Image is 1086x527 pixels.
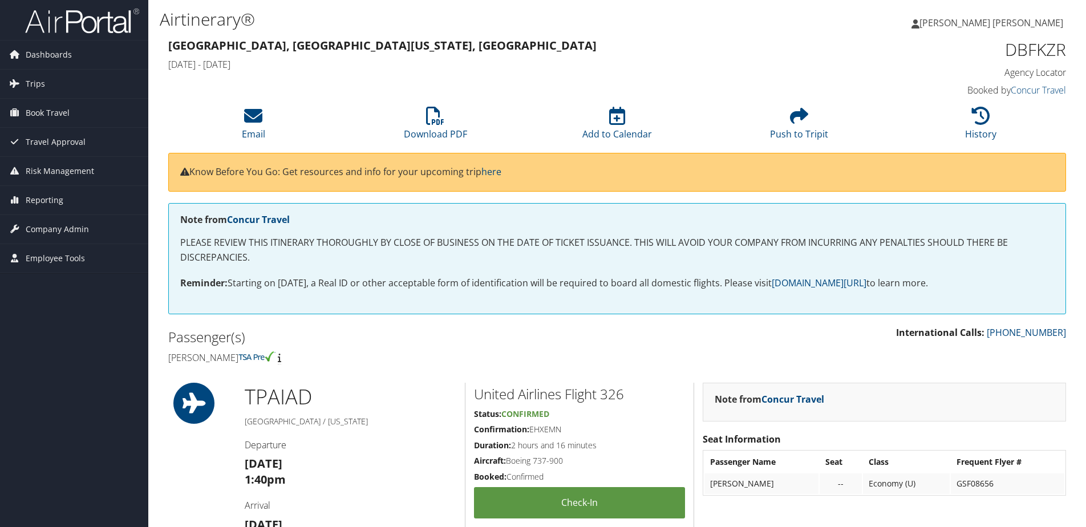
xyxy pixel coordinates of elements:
h4: Booked by [854,84,1066,96]
h5: Confirmed [474,471,685,483]
strong: Status: [474,408,501,419]
th: Seat [820,452,862,472]
strong: Confirmation: [474,424,529,435]
strong: Duration: [474,440,511,451]
h4: Arrival [245,499,456,512]
span: Confirmed [501,408,549,419]
a: Add to Calendar [582,113,652,140]
span: Book Travel [26,99,70,127]
span: Employee Tools [26,244,85,273]
h4: Departure [245,439,456,451]
h5: 2 hours and 16 minutes [474,440,685,451]
a: Download PDF [404,113,467,140]
span: Dashboards [26,40,72,69]
a: here [481,165,501,178]
h2: United Airlines Flight 326 [474,384,685,404]
h4: [DATE] - [DATE] [168,58,837,71]
span: Reporting [26,186,63,214]
a: Push to Tripit [770,113,828,140]
span: Risk Management [26,157,94,185]
h4: [PERSON_NAME] [168,351,609,364]
h1: TPA IAD [245,383,456,411]
strong: International Calls: [896,326,984,339]
p: Starting on [DATE], a Real ID or other acceptable form of identification will be required to boar... [180,276,1054,291]
img: tsa-precheck.png [238,351,275,362]
a: Concur Travel [1011,84,1066,96]
span: Trips [26,70,45,98]
strong: 1:40pm [245,472,286,487]
div: -- [825,479,856,489]
span: Company Admin [26,215,89,244]
th: Class [863,452,950,472]
a: Check-in [474,487,685,518]
span: [PERSON_NAME] [PERSON_NAME] [919,17,1063,29]
a: [DOMAIN_NAME][URL] [772,277,866,289]
p: Know Before You Go: Get resources and info for your upcoming trip [180,165,1054,180]
th: Frequent Flyer # [951,452,1064,472]
a: [PHONE_NUMBER] [987,326,1066,339]
span: Travel Approval [26,128,86,156]
h5: Boeing 737-900 [474,455,685,467]
h2: Passenger(s) [168,327,609,347]
h1: DBFKZR [854,38,1066,62]
strong: Reminder: [180,277,228,289]
strong: Note from [715,393,824,406]
strong: [DATE] [245,456,282,471]
strong: Note from [180,213,290,226]
a: [PERSON_NAME] [PERSON_NAME] [911,6,1075,40]
img: airportal-logo.png [25,7,139,34]
a: History [965,113,996,140]
td: GSF08656 [951,473,1064,494]
strong: Aircraft: [474,455,506,466]
a: Concur Travel [227,213,290,226]
p: PLEASE REVIEW THIS ITINERARY THOROUGHLY BY CLOSE OF BUSINESS ON THE DATE OF TICKET ISSUANCE. THIS... [180,236,1054,265]
h5: EHXEMN [474,424,685,435]
td: Economy (U) [863,473,950,494]
a: Concur Travel [761,393,824,406]
strong: Seat Information [703,433,781,445]
td: [PERSON_NAME] [704,473,819,494]
h1: Airtinerary® [160,7,769,31]
strong: [GEOGRAPHIC_DATA], [GEOGRAPHIC_DATA] [US_STATE], [GEOGRAPHIC_DATA] [168,38,597,53]
th: Passenger Name [704,452,819,472]
h4: Agency Locator [854,66,1066,79]
a: Email [242,113,265,140]
h5: [GEOGRAPHIC_DATA] / [US_STATE] [245,416,456,427]
strong: Booked: [474,471,506,482]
